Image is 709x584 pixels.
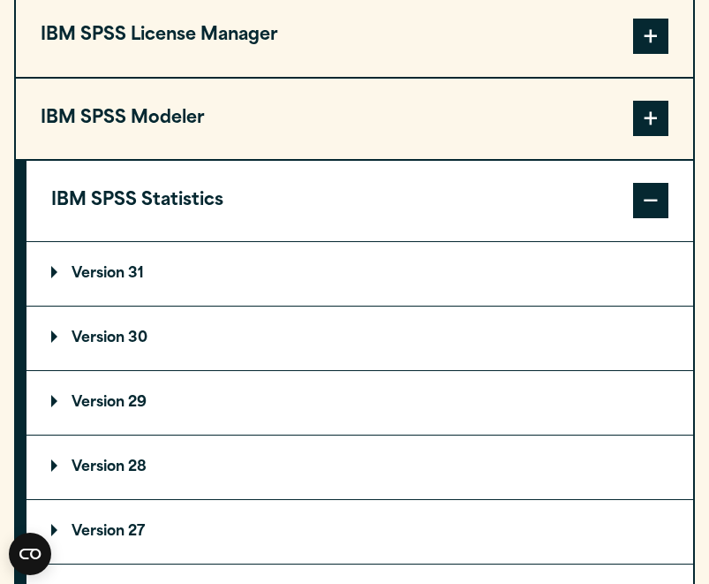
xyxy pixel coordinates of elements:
p: Version 30 [51,331,147,345]
summary: Version 29 [26,371,693,435]
summary: Version 28 [26,436,693,499]
button: Open CMP widget [9,533,51,575]
p: Version 27 [51,525,145,539]
summary: Version 31 [26,242,693,306]
p: Version 29 [51,396,147,410]
p: Version 28 [51,460,147,474]
button: IBM SPSS Modeler [16,79,693,159]
summary: Version 27 [26,500,693,564]
button: IBM SPSS Statistics [26,161,693,241]
summary: Version 30 [26,307,693,370]
p: Version 31 [51,267,144,281]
